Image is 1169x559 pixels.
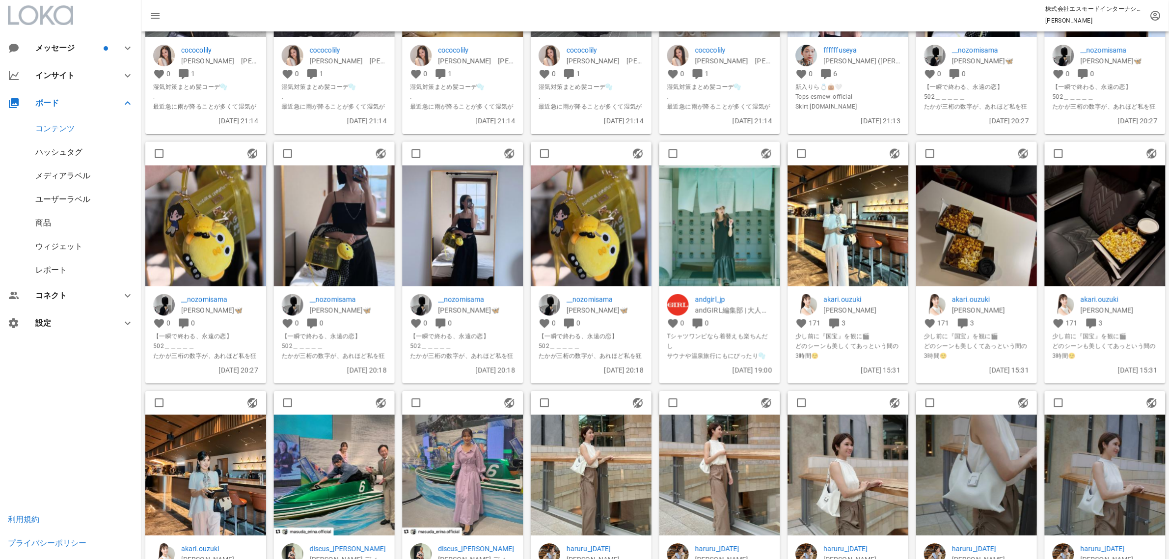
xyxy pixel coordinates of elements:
a: haruru_[DATE] [952,543,1029,554]
p: [DATE] 21:14 [410,115,515,126]
span: 【一瞬で終わる、永遠の恋】 [153,332,258,341]
img: 1477762531108128_18520163857019175_4846508625365125175_n.jpg [659,415,780,535]
span: 171 [937,319,949,327]
span: 最近急に雨が降ることが多くて湿気がすごいのでまとめ髪しがちです😌 [282,102,387,121]
div: 設定 [35,318,110,328]
div: ハッシュタグ [35,147,82,157]
p: andgirl_jp [695,294,772,305]
img: cococolily [539,45,560,66]
a: discus_[PERSON_NAME] [310,543,387,554]
a: akari.ouzuki [952,294,1029,305]
a: __nozomisama [567,294,644,305]
span: 新入りら💍👜🤍 [795,82,900,92]
span: 少し前に『国宝』を観に🎬 [1053,332,1158,341]
span: 湿気対策まとめ髪コーデ🫧 [282,82,387,92]
img: akari.ouzuki [1053,294,1074,315]
img: 1477930522491284_18475262752079864_5563826619480607468_n.jpg [659,166,780,286]
img: akari.ouzuki [795,294,817,315]
img: andgirl_jp [667,294,689,315]
span: 0 [295,319,299,327]
span: 湿気対策まとめ髪コーデ🫧 [153,82,258,92]
img: 1477932533145643_18135313795439686_1583369966042935651_n.jpg [274,166,395,286]
p: discus_kobayashi [310,543,387,554]
span: 【一瞬で終わる、永遠の恋】 [282,332,387,341]
p: discus_kobayashi [438,543,515,554]
a: cococolily [567,45,644,56]
span: Tシャツワンピなら着替えも楽ちんだし [667,332,772,351]
span: 1 [576,70,580,78]
p: [DATE] 20:27 [1053,115,1158,126]
span: 0 [552,70,556,78]
img: 1477933534377055_18135313804439686_5591532335038525437_n.jpg [402,166,523,286]
a: __nozomisama [952,45,1029,56]
a: ffffffuseya [823,45,900,56]
span: 0 [576,319,580,327]
img: 1477763532256901_18520163866019175_9162860909016862798_n.jpg [788,415,908,535]
img: 1477832533058650_18517686154016470_6352756571397336836_n.jpg [402,415,523,535]
span: 3 [1098,319,1102,327]
p: 逢月あかり [952,305,1029,315]
a: akari.ouzuki [1081,294,1158,305]
p: 希様🦋 [952,56,1029,66]
img: cococolily [410,45,432,66]
a: discus_[PERSON_NAME] [438,543,515,554]
p: __nozomisama [1081,45,1158,56]
span: 0 [705,319,709,327]
span: 0 [423,70,427,78]
p: [DATE] 19:00 [667,365,772,376]
p: haruru_1108 [1081,543,1158,554]
a: __nozomisama [181,294,258,305]
span: たかが三桁の数字が、あれほど私を狂わせたのは、人生で初めてだった。画面越しに跳ね返されるたび、呼吸は浅くなり、スマホを持つ指先に汗が滲んだ。 [282,351,387,400]
span: 0 [552,319,556,327]
span: 502＿＿＿＿＿ [153,341,258,351]
a: メディアラベル [35,171,90,180]
span: たかが三桁の数字が、あれほど私を狂わせたのは、人生で初めてだった。画面越しに跳ね返されるたび、呼吸は浅くなり、スマホを持つ指先に汗が滲んだ。 [410,351,515,400]
span: 1 [191,70,195,78]
span: たかが三桁の数字が、あれほど私を狂わせたのは、人生で初めてだった。画面越しに跳ね返されるたび、呼吸は浅くなり、スマホを持つ指先に汗が滲んだ。 [153,351,258,400]
img: cococolily [667,45,689,66]
span: 171 [809,319,820,327]
img: 1477765533048315_18520163875019175_7039345941884525893_n.jpg [1045,415,1166,535]
p: 希様🦋 [438,305,515,315]
div: コンテンツ [35,124,75,133]
span: . [282,92,387,102]
p: [DATE] 21:13 [795,115,900,126]
a: __nozomisama [310,294,387,305]
img: 1477913533058643_18353792482082446_4321652214427253054_n.jpg [1045,166,1166,286]
span: どのシーンも美しくてあっという間の3時間☺️ [1053,341,1158,361]
span: . [410,92,515,102]
span: 最近急に雨が降ることが多くて湿気がすごいのでまとめ髪しがちです😌 [153,102,258,121]
span: 湿気対策まとめ髪コーデ🫧 [539,82,644,92]
a: haruru_[DATE] [695,543,772,554]
img: 1477934532553187_18135313813439686_517994485233845543_n.jpg [531,166,652,286]
span: Skirt [DOMAIN_NAME] [795,102,900,112]
a: haruru_[DATE] [1081,543,1158,554]
p: 逢月あかり [823,305,900,315]
p: [DATE] 21:14 [153,115,258,126]
span: 502＿＿＿＿＿ [1053,92,1158,102]
p: 伏屋 (fuseya rino) [823,56,900,66]
p: [DATE] 21:14 [539,115,644,126]
img: ffffffuseya [795,45,817,66]
span: バッジ [104,46,108,51]
p: 希様🦋 [310,305,387,315]
span: 0 [1090,70,1094,78]
div: 利用規約 [8,515,39,524]
p: cococolily [181,45,258,56]
span: . [539,92,644,102]
p: [DATE] 20:18 [539,365,644,376]
a: レポート [35,265,67,275]
p: cococolily [438,45,515,56]
p: [DATE] 15:31 [795,365,900,376]
p: haruru_1108 [567,543,644,554]
p: 希様🦋 [567,305,644,315]
a: 商品 [35,218,51,227]
span: . [667,92,772,102]
a: akari.ouzuki [181,543,258,554]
